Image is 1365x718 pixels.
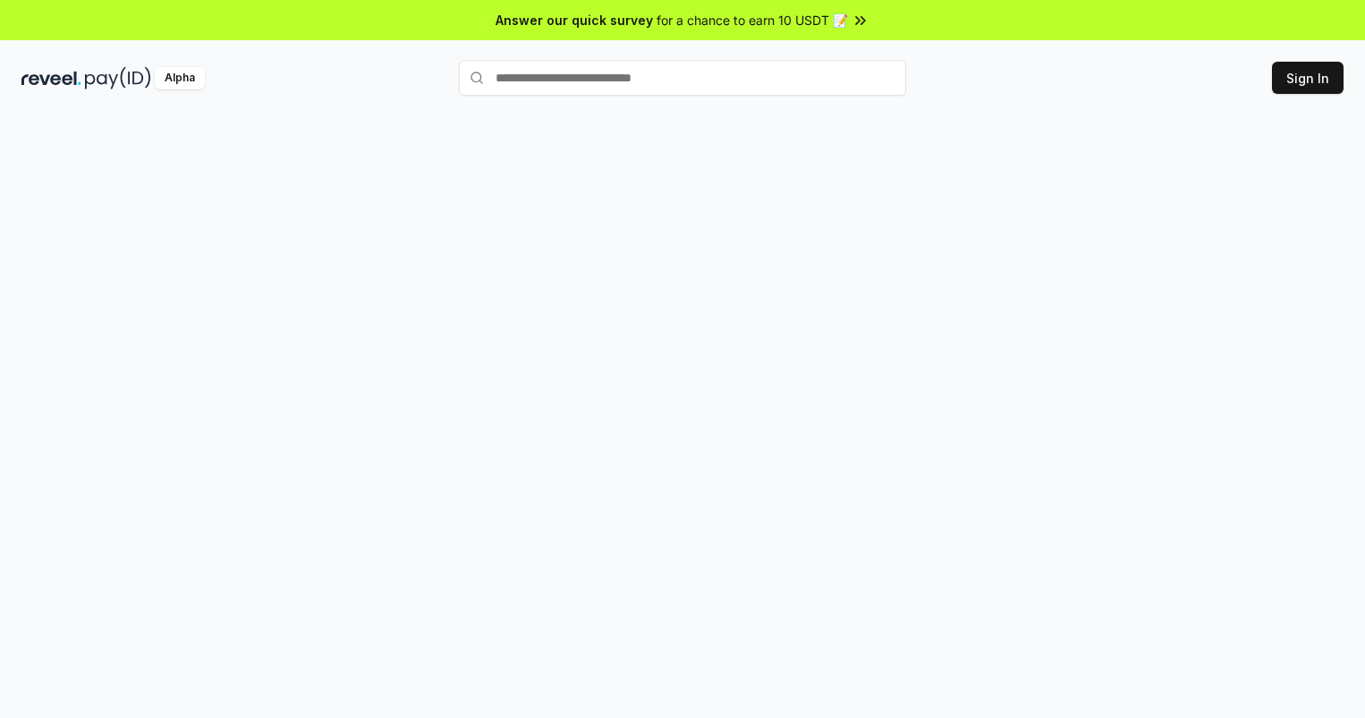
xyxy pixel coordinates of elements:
span: for a chance to earn 10 USDT 📝 [657,11,848,30]
span: Answer our quick survey [496,11,653,30]
img: pay_id [85,67,151,89]
img: reveel_dark [21,67,81,89]
div: Alpha [155,67,205,89]
button: Sign In [1272,62,1344,94]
